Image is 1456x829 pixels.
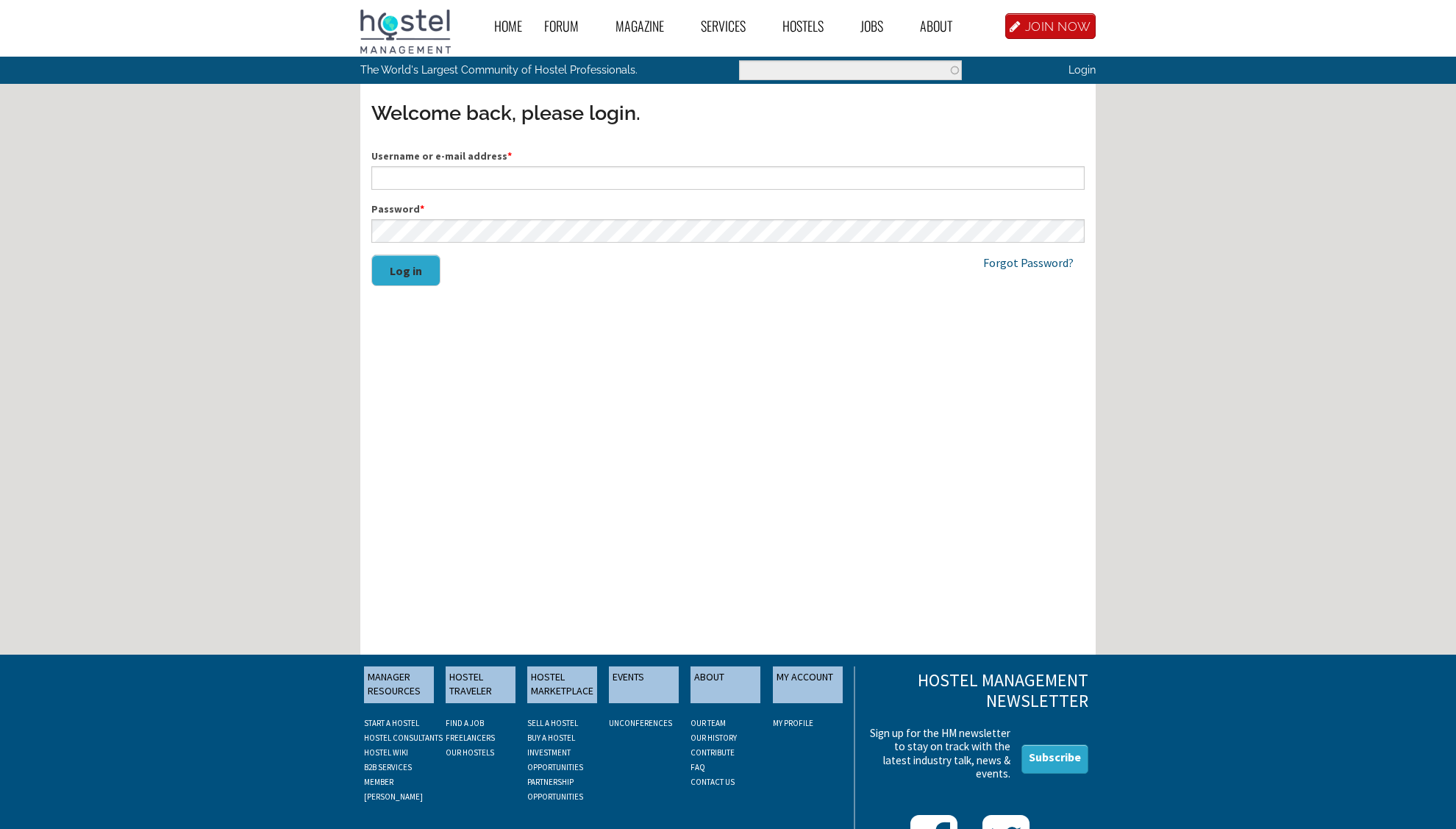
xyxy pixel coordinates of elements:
[507,149,512,163] span: This field is required.
[527,747,583,772] a: INVESTMENT OPPORTUNITIES
[1005,13,1096,39] a: JOIN NOW
[371,255,440,286] button: Log in
[690,718,726,728] a: OUR TEAM
[527,718,578,728] a: SELL A HOSTEL
[690,762,705,772] a: FAQ
[773,718,813,728] a: My Profile
[364,747,408,758] a: HOSTEL WIKI
[364,733,443,743] a: HOSTEL CONSULTANTS
[446,718,484,728] a: FIND A JOB
[364,666,434,703] a: MANAGER RESOURCES
[446,733,495,743] a: FREELANCERS
[371,99,1085,127] h3: Welcome back, please login.
[364,777,423,802] a: MEMBER [PERSON_NAME]
[773,666,843,703] a: MY ACCOUNT
[483,10,533,43] a: Home
[1068,63,1096,76] a: Login
[866,670,1088,713] h3: Hostel Management Newsletter
[739,60,962,80] input: Enter the terms you wish to search for.
[609,718,672,728] a: UNCONFERENCES
[983,255,1074,270] a: Forgot Password?
[527,666,597,703] a: HOSTEL MARKETPLACE
[527,777,583,802] a: PARTNERSHIP OPPORTUNITIES
[446,666,515,703] a: HOSTEL TRAVELER
[690,10,771,43] a: Services
[609,666,679,703] a: EVENTS
[533,10,604,43] a: Forum
[690,666,760,703] a: ABOUT
[364,762,412,772] a: B2B SERVICES
[527,733,575,743] a: BUY A HOSTEL
[690,777,735,787] a: CONTACT US
[446,747,494,758] a: OUR HOSTELS
[364,718,419,728] a: START A HOSTEL
[1021,744,1088,774] a: Subscribe
[604,10,690,43] a: Magazine
[420,202,424,216] span: This field is required.
[866,727,1010,780] p: Sign up for the HM newsletter to stay on track with the latest industry talk, news & events.
[371,149,1085,164] label: Username or e-mail address
[849,10,909,43] a: Jobs
[371,202,1085,217] label: Password
[360,10,451,54] img: Hostel Management Home
[909,10,978,43] a: About
[771,10,849,43] a: Hostels
[690,733,737,743] a: OUR HISTORY
[690,747,735,758] a: CONTRIBUTE
[360,57,667,83] p: The World's Largest Community of Hostel Professionals.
